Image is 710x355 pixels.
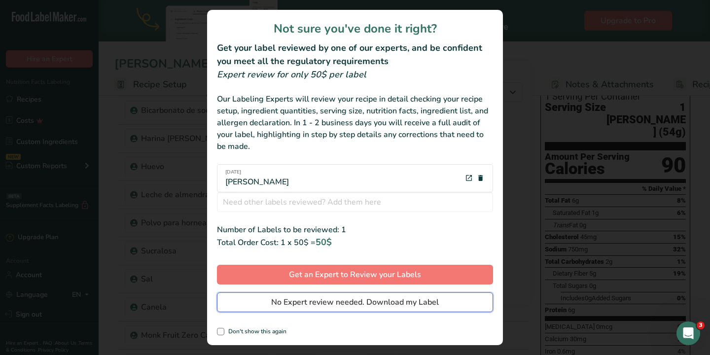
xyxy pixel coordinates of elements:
[217,236,493,249] div: Total Order Cost: 1 x 50$ =
[217,292,493,312] button: No Expert review needed. Download my Label
[289,269,421,281] span: Get an Expert to Review your Labels
[217,93,493,152] div: Our Labeling Experts will review your recipe in detail checking your recipe setup, ingredient qua...
[224,328,286,335] span: Don't show this again
[217,68,493,81] div: Expert review for only 50$ per label
[316,236,332,248] span: 50$
[271,296,439,308] span: No Expert review needed. Download my Label
[217,41,493,68] h2: Get your label reviewed by one of our experts, and be confident you meet all the regulatory requi...
[217,224,493,236] div: Number of Labels to be reviewed: 1
[217,265,493,284] button: Get an Expert to Review your Labels
[697,321,705,329] span: 3
[676,321,700,345] iframe: Intercom live chat
[225,169,289,176] span: [DATE]
[217,20,493,37] h1: Not sure you've done it right?
[217,192,493,212] input: Need other labels reviewed? Add them here
[225,169,289,188] div: [PERSON_NAME]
